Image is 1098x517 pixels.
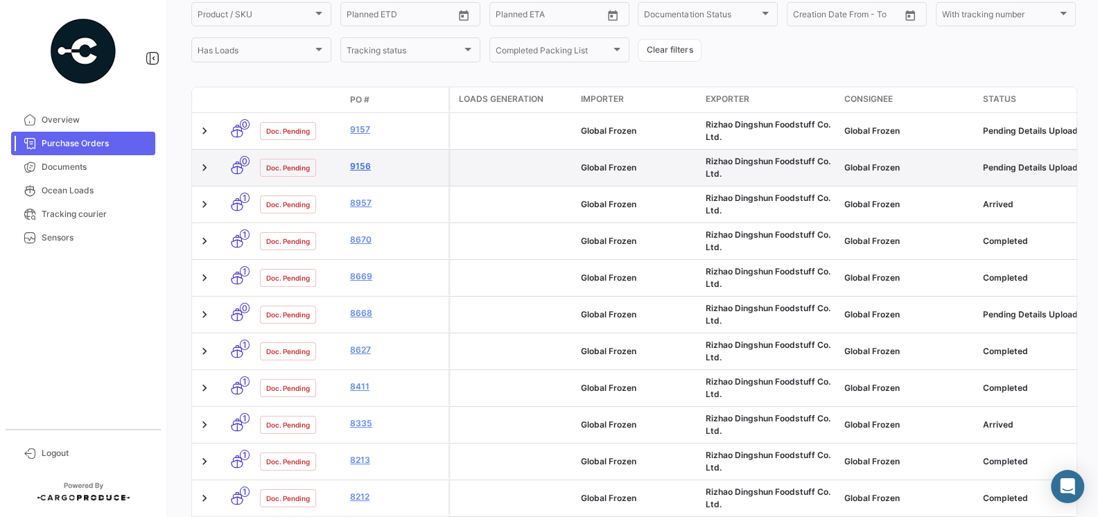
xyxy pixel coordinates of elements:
[42,161,150,173] span: Documents
[644,12,759,21] span: Documentation Status
[496,12,515,21] input: From
[706,193,830,216] span: Rizhao Dingshun Foodstuff Co. Ltd.
[240,193,250,203] span: 1
[350,197,443,209] a: 8957
[266,272,310,283] span: Doc. Pending
[266,309,310,320] span: Doc. Pending
[240,450,250,460] span: 1
[240,487,250,497] span: 1
[266,346,310,357] span: Doc. Pending
[350,234,443,246] a: 8670
[240,303,250,313] span: 0
[347,47,462,57] span: Tracking status
[11,179,155,202] a: Ocean Loads
[240,266,250,277] span: 1
[706,93,749,105] span: Exporter
[706,156,830,179] span: Rizhao Dingshun Foodstuff Co. Ltd.
[350,270,443,283] a: 8669
[706,229,830,252] span: Rizhao Dingshun Foodstuff Co. Ltd.
[983,93,1016,105] span: Status
[793,12,812,21] input: From
[198,418,211,432] a: Expand/Collapse Row
[198,198,211,211] a: Expand/Collapse Row
[11,226,155,249] a: Sensors
[198,308,211,322] a: Expand/Collapse Row
[844,493,900,503] span: Global Frozen
[706,303,830,326] span: Rizhao Dingshun Foodstuff Co. Ltd.
[42,137,150,150] span: Purchase Orders
[602,5,623,26] button: Open calendar
[350,160,443,173] a: 9156
[350,417,443,430] a: 8335
[198,455,211,468] a: Expand/Collapse Row
[581,199,636,209] span: Global Frozen
[700,87,839,112] datatable-header-cell: Exporter
[839,87,977,112] datatable-header-cell: Consignee
[11,155,155,179] a: Documents
[266,162,310,173] span: Doc. Pending
[844,93,893,105] span: Consignee
[42,184,150,197] span: Ocean Loads
[350,380,443,393] a: 8411
[844,236,900,246] span: Global Frozen
[42,447,150,459] span: Logout
[844,419,900,430] span: Global Frozen
[240,119,250,130] span: 0
[198,124,211,138] a: Expand/Collapse Row
[49,17,118,86] img: powered-by.png
[350,307,443,319] a: 8668
[581,309,636,319] span: Global Frozen
[266,419,310,430] span: Doc. Pending
[844,199,900,209] span: Global Frozen
[198,271,211,285] a: Expand/Collapse Row
[345,88,448,112] datatable-header-cell: PO #
[350,344,443,356] a: 8627
[198,344,211,358] a: Expand/Collapse Row
[198,491,211,505] a: Expand/Collapse Row
[706,450,830,473] span: Rizhao Dingshun Foodstuff Co. Ltd.
[706,119,830,142] span: Rizhao Dingshun Foodstuff Co. Ltd.
[240,413,250,423] span: 1
[844,125,900,136] span: Global Frozen
[496,47,611,57] span: Completed Packing List
[575,87,700,112] datatable-header-cell: Importer
[706,376,830,399] span: Rizhao Dingshun Foodstuff Co. Ltd.
[451,87,575,112] datatable-header-cell: Loads generation
[581,493,636,503] span: Global Frozen
[376,12,426,21] input: To
[822,12,873,21] input: To
[350,454,443,466] a: 8213
[844,383,900,393] span: Global Frozen
[844,346,900,356] span: Global Frozen
[706,340,830,362] span: Rizhao Dingshun Foodstuff Co. Ltd.
[706,487,830,509] span: Rizhao Dingshun Foodstuff Co. Ltd.
[240,156,250,166] span: 0
[350,94,369,106] span: PO #
[525,12,575,21] input: To
[581,346,636,356] span: Global Frozen
[198,161,211,175] a: Expand/Collapse Row
[42,208,150,220] span: Tracking courier
[266,456,310,467] span: Doc. Pending
[11,202,155,226] a: Tracking courier
[844,456,900,466] span: Global Frozen
[347,12,366,21] input: From
[266,199,310,210] span: Doc. Pending
[1051,470,1084,503] div: Abrir Intercom Messenger
[198,234,211,248] a: Expand/Collapse Row
[350,491,443,503] a: 8212
[240,376,250,387] span: 1
[220,94,254,105] datatable-header-cell: Transport mode
[240,340,250,350] span: 1
[844,272,900,283] span: Global Frozen
[254,94,345,105] datatable-header-cell: Doc. Status
[11,132,155,155] a: Purchase Orders
[706,413,830,436] span: Rizhao Dingshun Foodstuff Co. Ltd.
[581,456,636,466] span: Global Frozen
[706,266,830,289] span: Rizhao Dingshun Foodstuff Co. Ltd.
[266,125,310,137] span: Doc. Pending
[453,5,474,26] button: Open calendar
[581,125,636,136] span: Global Frozen
[240,229,250,240] span: 1
[266,236,310,247] span: Doc. Pending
